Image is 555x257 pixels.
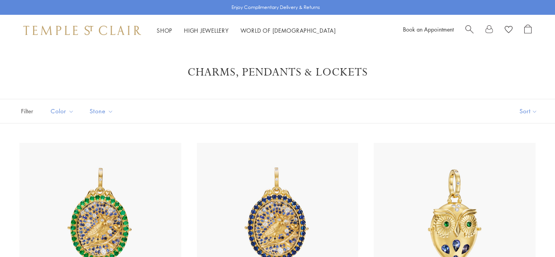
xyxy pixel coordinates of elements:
[232,4,320,11] p: Enjoy Complimentary Delivery & Returns
[31,65,524,79] h1: Charms, Pendants & Lockets
[84,102,119,120] button: Stone
[524,25,532,36] a: Open Shopping Bag
[184,26,229,34] a: High JewelleryHigh Jewellery
[86,106,119,116] span: Stone
[47,106,80,116] span: Color
[403,25,454,33] a: Book an Appointment
[157,26,336,35] nav: Main navigation
[505,25,513,36] a: View Wishlist
[157,26,172,34] a: ShopShop
[465,25,474,36] a: Search
[45,102,80,120] button: Color
[240,26,336,34] a: World of [DEMOGRAPHIC_DATA]World of [DEMOGRAPHIC_DATA]
[502,99,555,123] button: Show sort by
[516,220,547,249] iframe: Gorgias live chat messenger
[23,26,141,35] img: Temple St. Clair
